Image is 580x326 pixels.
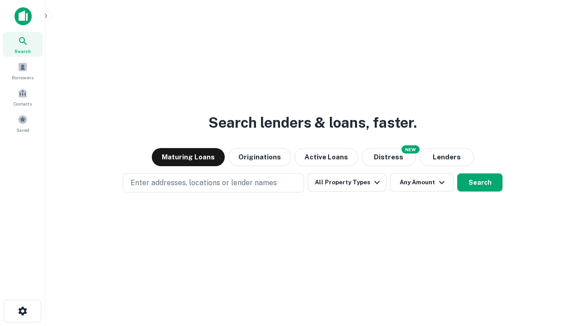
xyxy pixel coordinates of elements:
[130,177,277,188] p: Enter addresses, locations or lender names
[228,148,291,166] button: Originations
[16,126,29,134] span: Saved
[308,173,387,192] button: All Property Types
[295,148,358,166] button: Active Loans
[208,112,417,134] h3: Search lenders & loans, faster.
[535,254,580,297] iframe: Chat Widget
[14,48,31,55] span: Search
[401,145,420,153] div: NEW
[420,148,474,166] button: Lenders
[457,173,503,192] button: Search
[123,173,304,192] button: Enter addresses, locations or lender names
[14,7,32,25] img: capitalize-icon.png
[12,74,34,81] span: Borrowers
[3,32,43,57] a: Search
[14,100,32,107] span: Contacts
[390,173,454,192] button: Any Amount
[362,148,416,166] button: Search distressed loans with lien and other non-mortgage details.
[152,148,225,166] button: Maturing Loans
[3,85,43,109] a: Contacts
[3,111,43,135] a: Saved
[3,58,43,83] a: Borrowers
